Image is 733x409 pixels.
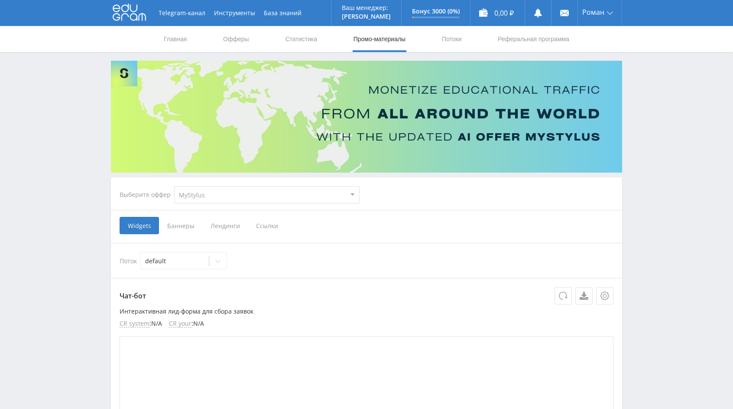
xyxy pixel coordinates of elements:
span: Widgets [120,217,159,234]
p: Ваш менеджер: [342,4,391,11]
a: Офферы [222,26,250,52]
span: Лендинги [202,217,248,234]
span: CR system [120,320,149,327]
span: CR your [169,320,191,327]
button: Настройки [596,287,613,304]
a: Статистика [284,26,318,52]
div: Поток [120,252,613,269]
div: Выберите оффер [120,191,174,198]
li: : N/A [169,320,204,327]
li: : N/A [120,320,162,327]
span: Ссылки [248,217,286,234]
a: Потоки [441,26,463,52]
button: Обновить [555,287,572,304]
a: Промо-материалы [353,26,406,52]
p: Интерактивная лид-форма для сбора заявок [120,308,613,315]
img: Banner [111,61,622,173]
span: Роман [582,9,604,16]
a: Скачать [575,287,593,304]
a: Главная [163,26,188,52]
p: Чат-бот [120,287,613,304]
a: Реферальная программа [497,26,570,52]
p: [PERSON_NAME] [342,13,391,20]
span: Баннеры [159,217,202,234]
p: Бонус 3000 (0%) [412,8,460,15]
